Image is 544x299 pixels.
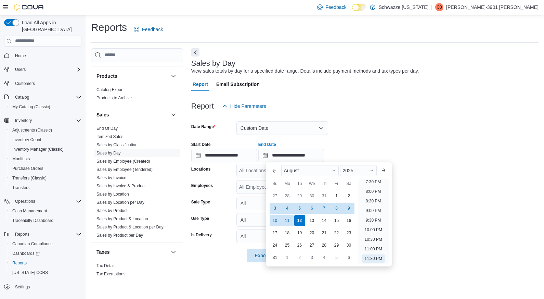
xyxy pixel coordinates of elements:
[1,197,84,206] button: Operations
[15,53,26,59] span: Home
[236,229,328,243] button: All
[12,127,52,133] span: Adjustments (Classic)
[96,271,126,277] span: Tax Exemptions
[10,155,81,163] span: Manifests
[10,103,53,111] a: My Catalog (Classic)
[96,208,128,213] span: Sales by Product
[344,227,354,238] div: day-23
[96,200,144,205] a: Sales by Location per Day
[15,118,32,123] span: Inventory
[12,175,47,181] span: Transfers (Classic)
[12,230,81,238] span: Reports
[96,87,124,92] a: Catalog Export
[12,93,32,101] button: Catalog
[193,77,208,91] span: Report
[10,155,33,163] a: Manifests
[319,252,330,263] div: day-4
[219,99,269,113] button: Hide Parameters
[319,190,330,201] div: day-31
[12,51,81,60] span: Home
[269,165,280,176] button: Previous Month
[19,19,81,33] span: Load All Apps in [GEOGRAPHIC_DATA]
[247,249,285,262] button: Export
[10,249,42,258] a: Dashboards
[251,249,281,262] span: Export
[7,164,84,173] button: Purchase Orders
[10,240,81,248] span: Canadian Compliance
[10,269,81,277] span: Washington CCRS
[12,116,81,125] span: Inventory
[96,192,129,197] a: Sales by Location
[191,149,257,162] input: Press the down key to open a popover containing a calendar.
[363,216,384,224] li: 9:30 PM
[1,78,84,88] button: Customers
[358,179,389,264] ul: Time
[96,233,143,238] a: Sales by Product per Day
[96,191,129,197] span: Sales by Location
[307,203,318,214] div: day-6
[10,164,81,173] span: Purchase Orders
[96,151,121,155] a: Sales by Day
[7,135,84,145] button: Inventory Count
[12,241,53,247] span: Canadian Compliance
[362,235,385,244] li: 10:30 PM
[10,136,81,144] span: Inventory Count
[10,145,81,153] span: Inventory Manager (Classic)
[307,215,318,226] div: day-13
[12,79,38,88] a: Customers
[12,156,30,162] span: Manifests
[270,215,281,226] div: day-10
[12,283,33,291] a: Settings
[282,240,293,251] div: day-25
[91,262,183,281] div: Taxes
[191,59,236,67] h3: Sales by Day
[294,252,305,263] div: day-2
[270,227,281,238] div: day-17
[96,73,117,79] h3: Products
[352,4,366,11] input: Dark Mode
[1,116,84,125] button: Inventory
[362,245,385,253] li: 11:00 PM
[270,203,281,214] div: day-3
[7,206,84,216] button: Cash Management
[12,208,47,214] span: Cash Management
[12,116,35,125] button: Inventory
[331,203,342,214] div: day-8
[15,232,29,237] span: Reports
[12,79,81,88] span: Customers
[191,232,212,238] label: Is Delivery
[307,190,318,201] div: day-30
[191,102,214,110] h3: Report
[191,166,211,172] label: Locations
[12,166,43,171] span: Purchase Orders
[294,240,305,251] div: day-26
[96,272,126,276] a: Tax Exemptions
[12,185,29,190] span: Transfers
[331,252,342,263] div: day-5
[96,150,121,156] span: Sales by Day
[96,126,118,131] a: End Of Day
[96,167,153,172] a: Sales by Employee (Tendered)
[15,199,35,204] span: Operations
[294,203,305,214] div: day-5
[325,4,346,11] span: Feedback
[91,21,127,34] h1: Reports
[282,178,293,189] div: Mo
[270,178,281,189] div: Su
[12,260,27,266] span: Reports
[270,190,281,201] div: day-27
[363,178,384,186] li: 7:30 PM
[7,125,84,135] button: Adjustments (Classic)
[319,178,330,189] div: Th
[7,268,84,277] button: [US_STATE] CCRS
[12,270,48,275] span: [US_STATE] CCRS
[344,190,354,201] div: day-2
[10,184,32,192] a: Transfers
[10,136,44,144] a: Inventory Count
[96,142,138,148] span: Sales by Classification
[191,199,210,205] label: Sale Type
[96,73,168,79] button: Products
[331,240,342,251] div: day-29
[236,213,328,227] button: All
